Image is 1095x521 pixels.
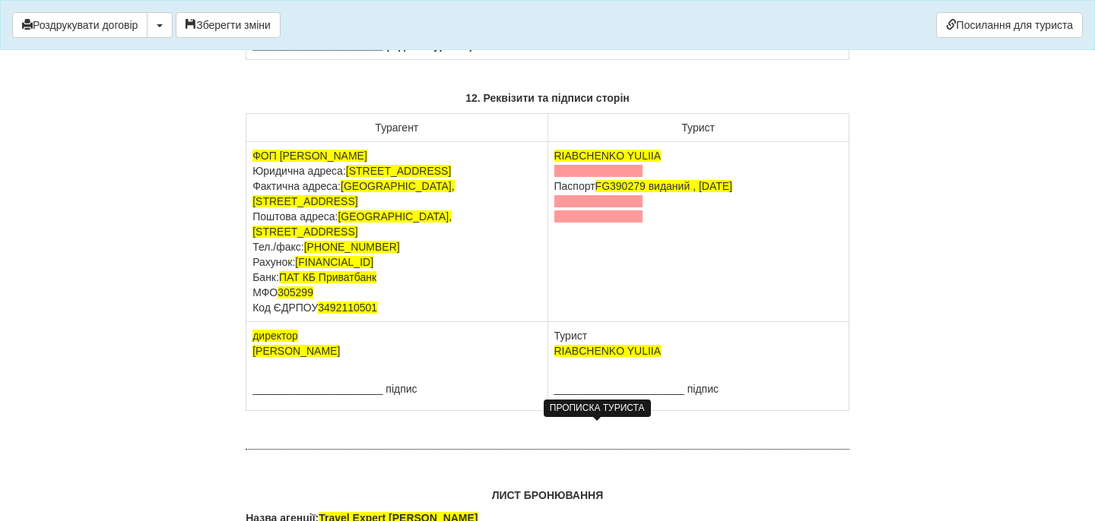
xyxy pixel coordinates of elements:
span: ПАТ КБ Приватбанк [279,271,376,283]
span: RIABCHENKO YULIIA [554,345,662,357]
td: Паспорт [547,142,849,322]
td: Турист [547,114,849,142]
span: 305299 [278,286,313,298]
span: [PERSON_NAME] [252,345,340,357]
p: ЛИСТ БРОНЮВАННЯ [246,488,849,503]
span: [GEOGRAPHIC_DATA], [STREET_ADDRESS] [252,180,454,207]
p: 12. Реквізити та підписи сторін [246,90,849,106]
button: Зберегти зміни [176,12,281,38]
td: Юридична адреса: Фактична адреса: Поштова адреса: Тел./факс: Рахунок: Банк: МФО Код ЄДРПОУ [246,142,547,322]
p: ______________________ підпис [252,381,541,396]
p: ______________________ підпис [554,381,843,396]
span: 3492110501 [318,302,377,314]
span: ФОП [PERSON_NAME] [252,150,367,162]
span: RIABCHENKO YULIIA [554,150,662,162]
td: Турист [547,322,849,411]
span: [STREET_ADDRESS] [346,165,451,177]
span: [PHONE_NUMBER] [304,241,400,253]
span: [FINANCIAL_ID] [295,256,373,268]
span: директор [252,330,298,342]
td: Турагент [246,114,547,142]
span: FG390279 виданий , [DATE] [595,180,732,192]
div: ПРОПИСКА ТУРИСТА [544,399,651,417]
span: [GEOGRAPHIC_DATA], [STREET_ADDRESS] [252,210,452,238]
a: Посилання для туриста [936,12,1083,38]
button: Роздрукувати договір [12,12,148,38]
